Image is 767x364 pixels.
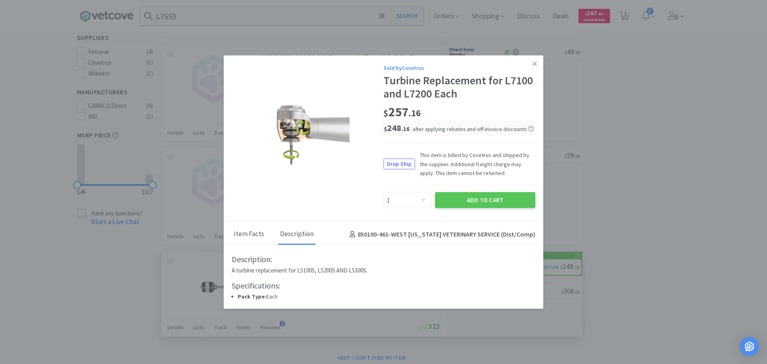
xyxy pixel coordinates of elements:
div: Item Facts [232,225,266,245]
p: A turbine replacement for L5100S, L5200S AND L5300S. [232,265,535,275]
h4: 850100-461 - WEST [US_STATE] VETERINARY SERVICE (Dist/Comp) [346,229,535,240]
div: Sold by Covetrus [383,63,535,72]
span: 257 [383,104,421,120]
h3: Specifications: [232,279,535,292]
span: . 16 [409,107,421,119]
span: after applying rebates and off-invoice discounts [413,125,534,132]
span: $ [383,107,388,119]
span: $ [384,125,387,132]
span: . 16 [401,125,409,132]
span: 248 [384,122,409,133]
strong: Pack Type: [238,292,266,300]
img: 89e34a7b747a4342a7bf645b398fa6e2_382088.png [266,86,350,186]
span: This item is billed by Covetrus and shipped by the supplier. Additional freight charge may apply.... [415,151,535,177]
h3: Description: [232,253,535,265]
span: Drop Ship [384,159,415,169]
button: Add to Cart [435,192,535,208]
div: Description [278,225,316,245]
div: Turbine Replacement for L7100 and L7200 Each [383,74,535,101]
div: Open Intercom Messenger [740,337,759,356]
li: Each [238,292,535,300]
